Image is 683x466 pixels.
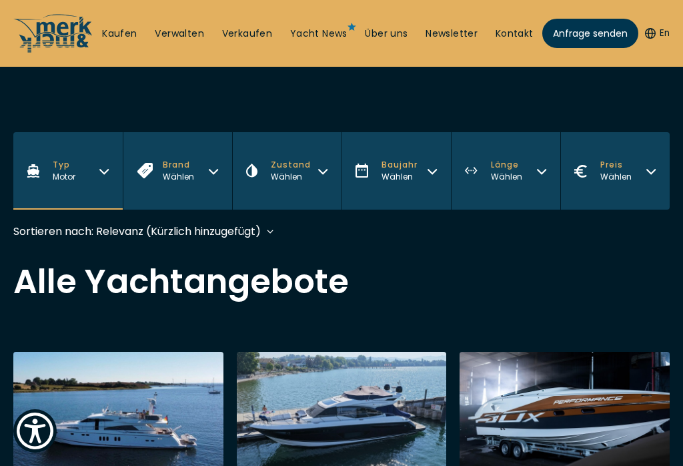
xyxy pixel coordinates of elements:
[102,27,137,41] a: Kaufen
[553,27,628,41] span: Anfrage senden
[53,159,75,171] span: Typ
[123,132,232,210] button: BrandWählen
[560,132,670,210] button: PreisWählen
[365,27,408,41] a: Über uns
[600,159,632,171] span: Preis
[53,171,75,182] span: Motor
[222,27,273,41] a: Verkaufen
[496,27,534,41] a: Kontakt
[13,132,123,210] button: TypMotor
[426,27,478,41] a: Newsletter
[155,27,204,41] a: Verwalten
[341,132,451,210] button: BaujahrWählen
[491,159,522,171] span: Länge
[600,171,632,183] div: Wählen
[382,159,418,171] span: Baujahr
[451,132,560,210] button: LängeWählen
[163,171,194,183] div: Wählen
[271,159,311,171] span: Zustand
[382,171,418,183] div: Wählen
[163,159,194,171] span: Brand
[232,132,341,210] button: ZustandWählen
[13,223,261,240] div: Sortieren nach: Relevanz (Kürzlich hinzugefügt)
[13,265,670,298] h2: Alle Yachtangebote
[271,171,311,183] div: Wählen
[491,171,522,183] div: Wählen
[290,27,348,41] a: Yacht News
[13,409,57,453] button: Show Accessibility Preferences
[542,19,638,48] a: Anfrage senden
[645,27,670,40] button: En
